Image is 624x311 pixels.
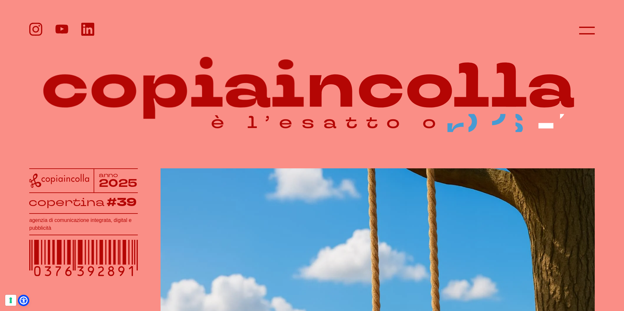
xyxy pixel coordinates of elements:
a: Open Accessibility Menu [19,296,28,305]
tspan: copertina [29,195,104,210]
button: Le tue preferenze relative al consenso per le tecnologie di tracciamento [5,295,16,306]
h1: agenzia di comunicazione integrata, digital e pubblicità [29,216,138,232]
tspan: #39 [107,194,137,211]
tspan: anno [99,171,118,179]
tspan: 2025 [99,176,138,191]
